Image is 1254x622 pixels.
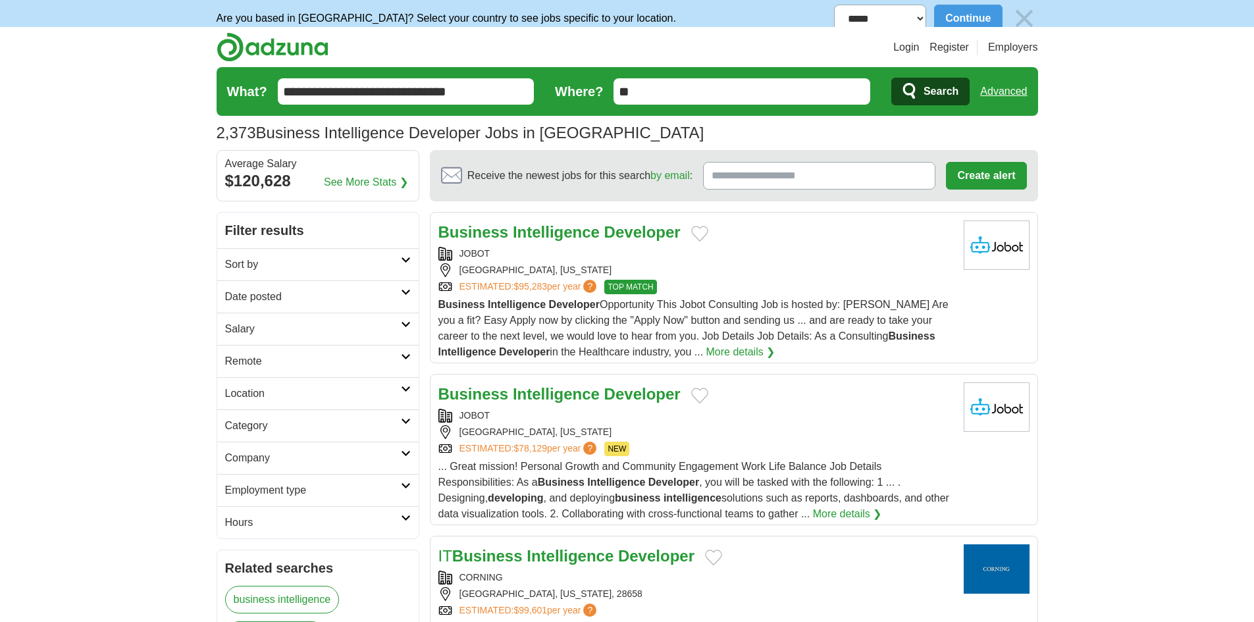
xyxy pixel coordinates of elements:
[217,377,419,409] a: Location
[705,550,722,565] button: Add to favorite jobs
[946,162,1026,190] button: Create alert
[217,409,419,442] a: Category
[225,586,340,613] a: business intelligence
[964,382,1030,432] img: Jobot logo
[217,248,419,280] a: Sort by
[225,289,401,305] h2: Date posted
[459,280,600,294] a: ESTIMATED:$95,283per year?
[988,39,1038,55] a: Employers
[225,169,411,193] div: $120,628
[225,353,401,369] h2: Remote
[648,477,699,488] strong: Developer
[217,280,419,313] a: Date posted
[438,461,949,519] span: ... Great mission! Personal Growth and Community Engagement Work Life Balance Job Details Respons...
[438,299,485,310] strong: Business
[459,442,600,456] a: ESTIMATED:$78,129per year?
[225,418,401,434] h2: Category
[217,313,419,345] a: Salary
[217,124,704,142] h1: Business Intelligence Developer Jobs in [GEOGRAPHIC_DATA]
[217,121,256,145] span: 2,373
[438,299,949,357] span: Opportunity This Jobot Consulting Job is hosted by: [PERSON_NAME] Are you a fit? Easy Apply now b...
[1010,5,1038,32] img: icon_close_no_bg.svg
[217,213,419,248] h2: Filter results
[225,482,401,498] h2: Employment type
[924,78,958,105] span: Search
[934,5,1002,32] button: Continue
[438,263,953,277] div: [GEOGRAPHIC_DATA], [US_STATE]
[980,78,1027,105] a: Advanced
[513,281,547,292] span: $95,283
[538,477,585,488] strong: Business
[217,11,676,26] p: Are you based in [GEOGRAPHIC_DATA]? Select your country to see jobs specific to your location.
[438,223,681,241] a: Business Intelligence Developer
[459,572,503,583] a: CORNING
[438,425,953,439] div: [GEOGRAPHIC_DATA], [US_STATE]
[499,346,550,357] strong: Developer
[964,220,1030,270] img: Jobot logo
[225,257,401,272] h2: Sort by
[587,477,645,488] strong: Intelligence
[225,386,401,402] h2: Location
[438,223,509,241] strong: Business
[225,159,411,169] div: Average Salary
[618,547,694,565] strong: Developer
[488,492,543,504] strong: developing
[459,410,490,421] a: JOBOT
[615,492,660,504] strong: business
[217,345,419,377] a: Remote
[217,506,419,538] a: Hours
[549,299,600,310] strong: Developer
[438,346,496,357] strong: Intelligence
[691,226,708,242] button: Add to favorite jobs
[527,547,614,565] strong: Intelligence
[438,587,953,601] div: [GEOGRAPHIC_DATA], [US_STATE], 28658
[964,544,1030,594] img: Corning logo
[225,515,401,531] h2: Hours
[459,604,600,617] a: ESTIMATED:$99,601per year?
[513,443,547,454] span: $78,129
[438,385,681,403] a: Business Intelligence Developer
[555,82,603,101] label: Where?
[604,442,629,456] span: NEW
[467,168,692,184] span: Receive the newest jobs for this search :
[888,330,935,342] strong: Business
[929,39,969,55] a: Register
[893,39,919,55] a: Login
[604,223,681,241] strong: Developer
[583,442,596,455] span: ?
[583,604,596,617] span: ?
[225,321,401,337] h2: Salary
[664,492,721,504] strong: intelligence
[452,547,523,565] strong: Business
[691,388,708,403] button: Add to favorite jobs
[650,170,690,181] a: by email
[438,385,509,403] strong: Business
[604,280,656,294] span: TOP MATCH
[583,280,596,293] span: ?
[604,385,681,403] strong: Developer
[513,223,600,241] strong: Intelligence
[488,299,546,310] strong: Intelligence
[217,32,328,62] img: Adzuna logo
[225,558,411,578] h2: Related searches
[513,605,547,615] span: $99,601
[891,78,970,105] button: Search
[217,442,419,474] a: Company
[217,474,419,506] a: Employment type
[459,248,490,259] a: JOBOT
[706,344,775,360] a: More details ❯
[513,385,600,403] strong: Intelligence
[438,547,695,565] a: ITBusiness Intelligence Developer
[225,450,401,466] h2: Company
[227,82,267,101] label: What?
[813,506,882,522] a: More details ❯
[324,174,408,190] a: See More Stats ❯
